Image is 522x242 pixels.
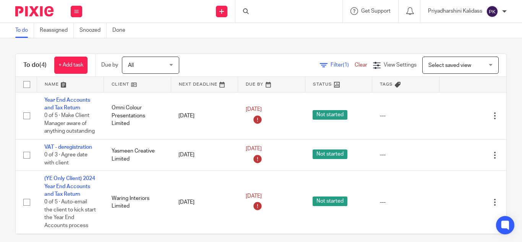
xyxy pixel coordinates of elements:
span: View Settings [384,62,417,68]
a: Done [112,23,131,38]
a: Reassigned [40,23,74,38]
span: Not started [313,110,347,120]
span: Not started [313,197,347,206]
h1: To do [23,61,47,69]
td: [DATE] [171,139,238,171]
span: [DATE] [246,107,262,112]
span: Select saved view [428,63,471,68]
a: (YE Only Client) 2024 Year End Accounts and Tax Return [44,176,95,197]
span: Not started [313,149,347,159]
a: Clear [355,62,367,68]
div: --- [380,151,432,159]
a: + Add task [54,57,88,74]
span: Filter [331,62,355,68]
td: Omni Colour Presentations Limited [104,92,171,139]
td: [DATE] [171,92,238,139]
span: [DATE] [246,193,262,199]
span: All [128,63,134,68]
span: 0 of 5 · Auto-email the client to kick start the Year End Accounts process [44,200,96,229]
p: Priyadharshini Kalidass [428,7,482,15]
span: [DATE] [246,146,262,152]
div: --- [380,198,432,206]
td: Yasmeen Creative Limited [104,139,171,171]
a: To do [15,23,34,38]
a: VAT - deregistration [44,145,92,150]
a: Snoozed [79,23,107,38]
div: --- [380,112,432,120]
span: Get Support [361,8,391,14]
span: (1) [343,62,349,68]
td: Waring Interiors Limited [104,171,171,234]
a: Year End Accounts and Tax Return [44,97,90,110]
span: 0 of 3 · Agree date with client [44,152,88,166]
p: Due by [101,61,118,69]
img: Pixie [15,6,53,16]
span: Tags [380,82,393,86]
td: [DATE] [171,171,238,234]
span: 0 of 5 · Make Client Manager aware of anything outstanding [44,113,95,134]
img: svg%3E [486,5,498,18]
span: (4) [39,62,47,68]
